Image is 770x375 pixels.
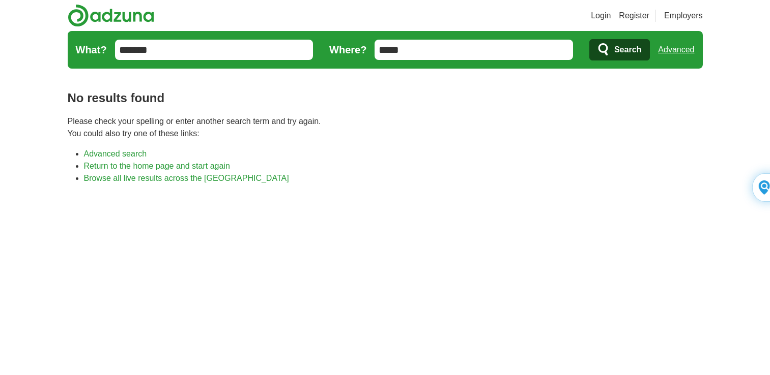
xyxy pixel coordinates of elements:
[84,162,230,170] a: Return to the home page and start again
[68,89,703,107] h1: No results found
[76,42,107,57] label: What?
[614,40,641,60] span: Search
[68,4,154,27] img: Adzuna logo
[591,10,611,22] a: Login
[68,115,703,140] p: Please check your spelling or enter another search term and try again. You could also try one of ...
[664,10,703,22] a: Employers
[329,42,366,57] label: Where?
[84,149,147,158] a: Advanced search
[84,174,289,182] a: Browse all live results across the [GEOGRAPHIC_DATA]
[589,39,650,60] button: Search
[658,40,694,60] a: Advanced
[619,10,649,22] a: Register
